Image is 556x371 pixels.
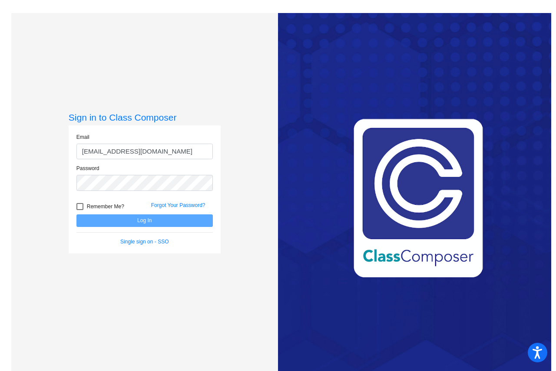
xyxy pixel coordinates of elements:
label: Email [76,133,89,141]
a: Single sign on - SSO [120,239,169,245]
a: Forgot Your Password? [151,202,205,208]
h3: Sign in to Class Composer [69,112,221,123]
label: Password [76,164,99,172]
button: Log In [76,214,213,227]
span: Remember Me? [87,201,124,212]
